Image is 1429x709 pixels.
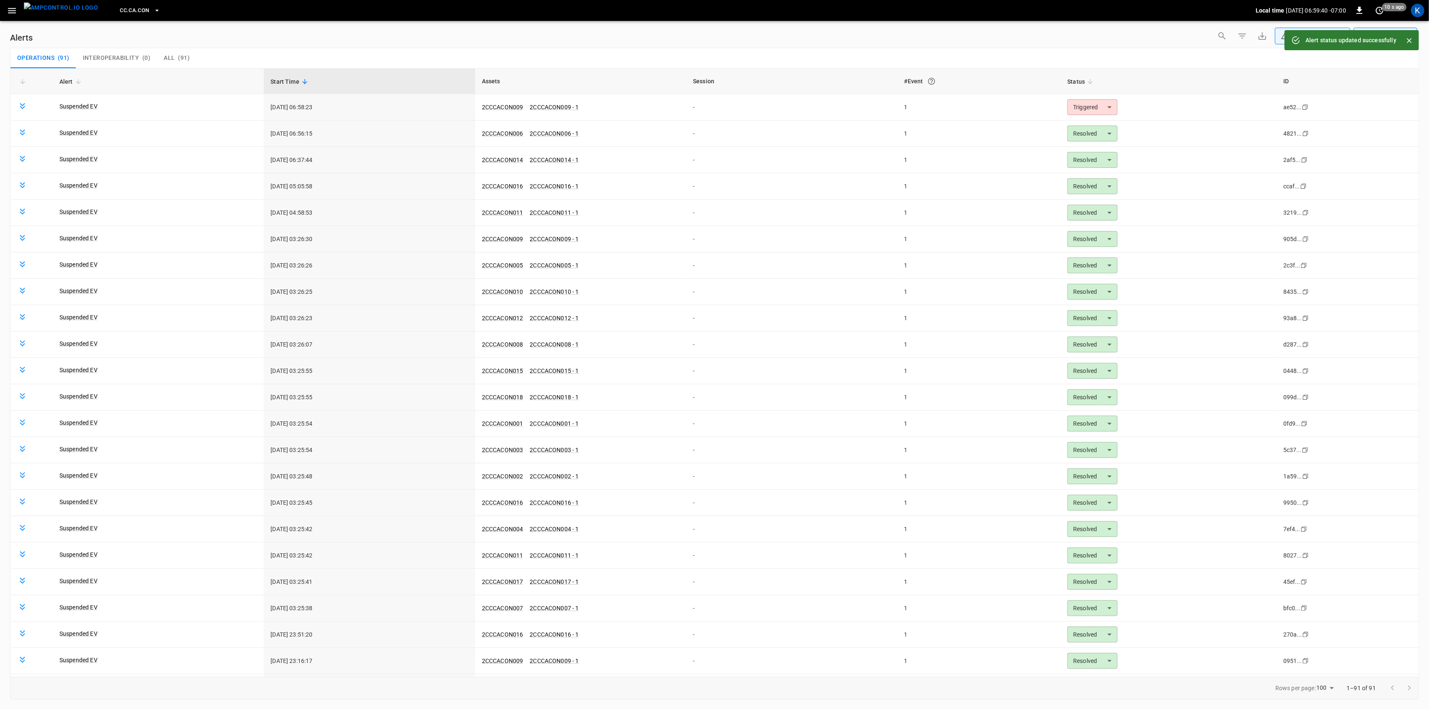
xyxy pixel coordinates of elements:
div: 9950... [1283,498,1302,507]
a: 2CCCACON016 [482,499,523,506]
td: 1 [898,437,1061,463]
td: - [686,200,897,226]
td: 1 [898,358,1061,384]
span: ( 91 ) [178,54,190,62]
div: 0448... [1283,367,1302,375]
a: 2CCCACON006 [482,130,523,137]
div: Last 24 hrs [1369,28,1417,44]
span: Status [1067,77,1096,87]
a: Suspended EV [59,366,98,374]
a: 2CCCACON017 - 1 [530,578,579,585]
td: [DATE] 03:25:45 [264,490,475,516]
div: Resolved [1067,653,1117,669]
div: copy [1302,498,1310,507]
span: Alert [59,77,84,87]
td: 1 [898,331,1061,358]
td: - [686,226,897,252]
a: 2CCCACON017 [482,578,523,585]
td: 1 [898,516,1061,542]
a: Suspended EV [59,419,98,427]
td: [DATE] 23:51:20 [264,622,475,648]
a: 2CCCACON010 [482,288,523,295]
td: [DATE] 03:26:26 [264,252,475,279]
a: 2CCCACON005 [482,262,523,269]
td: - [686,569,897,595]
div: Resolved [1067,337,1117,352]
div: #Event [904,74,1054,89]
a: 2CCCACON003 [482,447,523,453]
div: Resolved [1067,126,1117,141]
td: [DATE] 03:26:07 [264,331,475,358]
div: Resolved [1067,231,1117,247]
span: Operations [17,54,54,62]
td: - [686,437,897,463]
td: 1 [898,384,1061,411]
a: Suspended EV [59,287,98,295]
td: 1 [898,252,1061,279]
div: copy [1301,445,1310,455]
p: Rows per page: [1275,684,1316,692]
div: 3219... [1283,208,1302,217]
div: copy [1302,234,1310,244]
a: 2CCCACON002 [482,473,523,480]
a: 2CCCACON016 [482,631,523,638]
a: 2CCCACON011 [482,552,523,559]
a: Suspended EV [59,181,98,190]
td: 1 [898,648,1061,674]
a: Suspended EV [59,550,98,559]
a: 2CCCACON011 - 1 [530,209,579,216]
div: Resolved [1067,442,1117,458]
div: Resolved [1067,627,1117,642]
th: Assets [475,69,686,94]
td: - [686,384,897,411]
a: 2CCCACON015 [482,367,523,374]
div: 5c37... [1283,446,1302,454]
td: - [686,463,897,490]
div: copy [1302,208,1310,217]
a: Suspended EV [59,498,98,506]
div: bfc0... [1283,604,1300,612]
a: 2CCCACON011 - 1 [530,552,579,559]
td: - [686,542,897,569]
div: Resolved [1067,284,1117,300]
div: 4821... [1283,129,1302,138]
th: Session [686,69,897,94]
div: copy [1300,182,1308,191]
a: 2CCCACON016 - 1 [530,631,579,638]
a: Suspended EV [59,577,98,585]
a: 2CCCACON014 - 1 [530,157,579,163]
a: 2CCCACON008 - 1 [530,341,579,348]
span: ( 91 ) [58,54,70,62]
td: [DATE] 03:25:55 [264,358,475,384]
td: 1 [898,226,1061,252]
a: 2CCCACON003 - 1 [530,447,579,453]
a: 2CCCACON007 [482,605,523,611]
td: [DATE] 03:25:41 [264,569,475,595]
div: Resolved [1067,495,1117,511]
td: - [686,674,897,701]
td: 1 [898,173,1061,200]
a: 2CCCACON018 [482,394,523,401]
a: Suspended EV [59,524,98,532]
a: 2CCCACON001 - 1 [530,420,579,427]
button: CC.CA.CON [116,3,163,19]
span: CC.CA.CON [120,6,149,15]
td: 1 [898,305,1061,331]
div: Resolved [1067,389,1117,405]
div: 2af5... [1283,156,1301,164]
td: [DATE] 22:58:07 [264,674,475,701]
div: Resolved [1067,178,1117,194]
a: Suspended EV [59,155,98,163]
td: - [686,305,897,331]
a: 2CCCACON009 [482,658,523,664]
div: copy [1302,472,1310,481]
a: 2CCCACON008 [482,341,523,348]
div: Any Status [1281,32,1337,41]
td: [DATE] 06:37:44 [264,147,475,173]
a: 2CCCACON009 - 1 [530,658,579,664]
div: copy [1300,524,1308,534]
p: [DATE] 06:59:40 -07:00 [1286,6,1346,15]
td: - [686,516,897,542]
a: Suspended EV [59,102,98,110]
a: 2CCCACON016 - 1 [530,499,579,506]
